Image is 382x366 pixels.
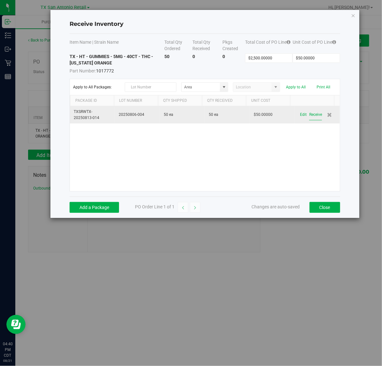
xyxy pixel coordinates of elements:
input: Unit Cost [293,54,340,63]
button: Edit [300,109,307,120]
th: Qty Shipped [158,95,202,106]
strong: 0 [222,54,225,59]
span: Changes are auto-saved [252,204,300,209]
iframe: Resource center [6,315,26,334]
td: 50 ea [205,106,250,123]
th: Total Qty Received [193,39,222,53]
td: 20250806-004 [115,106,160,123]
i: Specifying a total cost will update all package costs. [332,40,336,44]
th: Package Id [70,95,114,106]
th: Item Name | Strain Name [70,39,164,53]
span: 1017772 [70,66,164,74]
span: PO Order Line 1 of 1 [135,204,175,209]
th: Lot Number [114,95,158,106]
button: Print All [317,85,331,89]
strong: TX - HT - GUMMIES - 5MG - 40CT - THC - [US_STATE] ORANGE [70,54,153,65]
button: Receive [309,109,322,120]
i: Specifying a total cost will update all package costs. [287,40,290,44]
td: 50 ea [160,106,205,123]
strong: 0 [193,54,195,59]
input: Lot Number [125,82,176,92]
th: Pkgs Created [222,39,245,53]
td: $50.00000 [250,106,295,123]
button: Close modal [351,11,356,19]
button: Apply to All [286,85,306,89]
th: Unit Cost [246,95,290,106]
button: Add a Package [70,202,119,213]
td: TXSRWTX-20250813-014 [70,106,115,123]
th: Qty Received [202,95,246,106]
th: Total Cost of PO Line [245,39,293,53]
th: Unit Cost of PO Line [293,39,340,53]
input: Total Cost [245,54,292,63]
span: Apply to All Packages: [73,85,120,89]
span: Part Number: [70,68,96,73]
input: NO DATA FOUND [182,83,220,92]
button: Close [310,202,340,213]
h4: Receive Inventory [70,20,340,28]
strong: 50 [164,54,169,59]
th: Total Qty Ordered [164,39,192,53]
